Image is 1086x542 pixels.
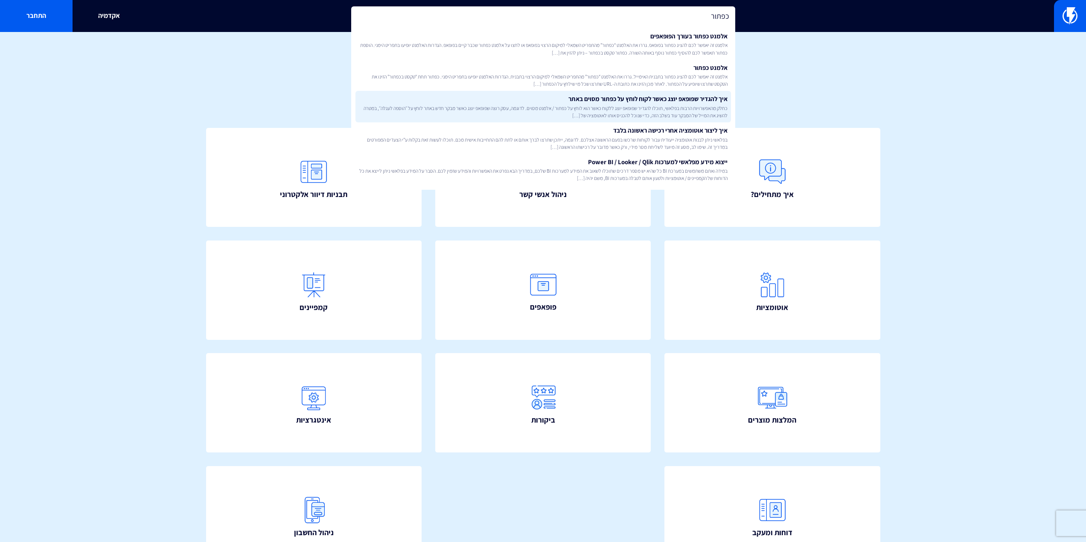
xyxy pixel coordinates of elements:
[530,301,556,313] span: פופאפים
[751,189,794,200] span: איך מתחילים?
[355,122,731,154] a: איך ליצור אוטומציה אחרי רכישה ראשונה בלבדבפלאשי ניתן לבנות אוטומציה ייעודית עבור לקוחות שרכשו בפע...
[294,527,334,538] span: ניהול החשבון
[206,241,422,340] a: קמפיינים
[664,241,880,340] a: אוטומציות
[752,527,792,538] span: דוחות ומעקב
[206,128,422,227] a: תבניות דיוור אלקטרוני
[519,189,567,200] span: ניהול אנשי קשר
[359,104,728,119] span: כחלק מהאפשרויות הרבות בפלאשי, תוכלו להגדיר שפופאפ יוצג ללקוח כאשר הוא לוחץ על כפתור / אלמנט מסוים...
[435,241,651,340] a: פופאפים
[355,60,731,91] a: אלמנט כפתוראלמנט זה יאפשר לכם להציג כפתור בתבנית האימייל. גררו את האלמנט “כפתור” מהתפריט השמאלי ל...
[531,414,555,426] span: ביקורות
[435,353,651,452] a: ביקורות
[13,45,1073,62] h1: איך אפשר לעזור?
[756,302,788,313] span: אוטומציות
[300,302,328,313] span: קמפיינים
[280,189,347,200] span: תבניות דיוור אלקטרוני
[359,41,728,56] span: אלמנט זה יאפשר לכם להציג כפתור בפופאפ. גררו את האלמנט “כפתור” מהתפריט השמאלי למיקום הרצוי בפופאפ ...
[206,353,422,452] a: אינטגרציות
[748,414,796,426] span: המלצות מוצרים
[359,167,728,182] span: במידה ואתם משתמשים במערכת BI כל שהיא יש מספר דרכים שתוכלו לשאוב את המידע למערכות BI שלכם, במדריך ...
[355,154,731,185] a: ייצוא מידע מפלאשי למערכות Power BI / Looker / Qlikבמידה ואתם משתמשים במערכת BI כל שהיא יש מספר דר...
[296,414,331,426] span: אינטגרציות
[355,28,731,60] a: אלמנט כפתור בעורך הפופאפיםאלמנט זה יאפשר לכם להציג כפתור בפופאפ. גררו את האלמנט “כפתור” מהתפריט ה...
[359,73,728,87] span: אלמנט זה יאפשר לכם להציג כפתור בתבנית האימייל. גררו את האלמנט “כפתור” מהתפריט השמאלי למיקום הרצוי...
[664,353,880,452] a: המלצות מוצרים
[351,6,735,26] input: חיפוש מהיר...
[664,128,880,227] a: איך מתחילים?
[355,91,731,122] a: איך להגדיר שפופאפ יוצג כאשר לקוח לוחץ על כפתור מסוים באתרכחלק מהאפשרויות הרבות בפלאשי, תוכלו להגד...
[359,136,728,151] span: בפלאשי ניתן לבנות אוטומציה ייעודית עבור לקוחות שרכשו בפעם הראשונה אצלכם. לדוגמה, ייתכן שתרצו לברך...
